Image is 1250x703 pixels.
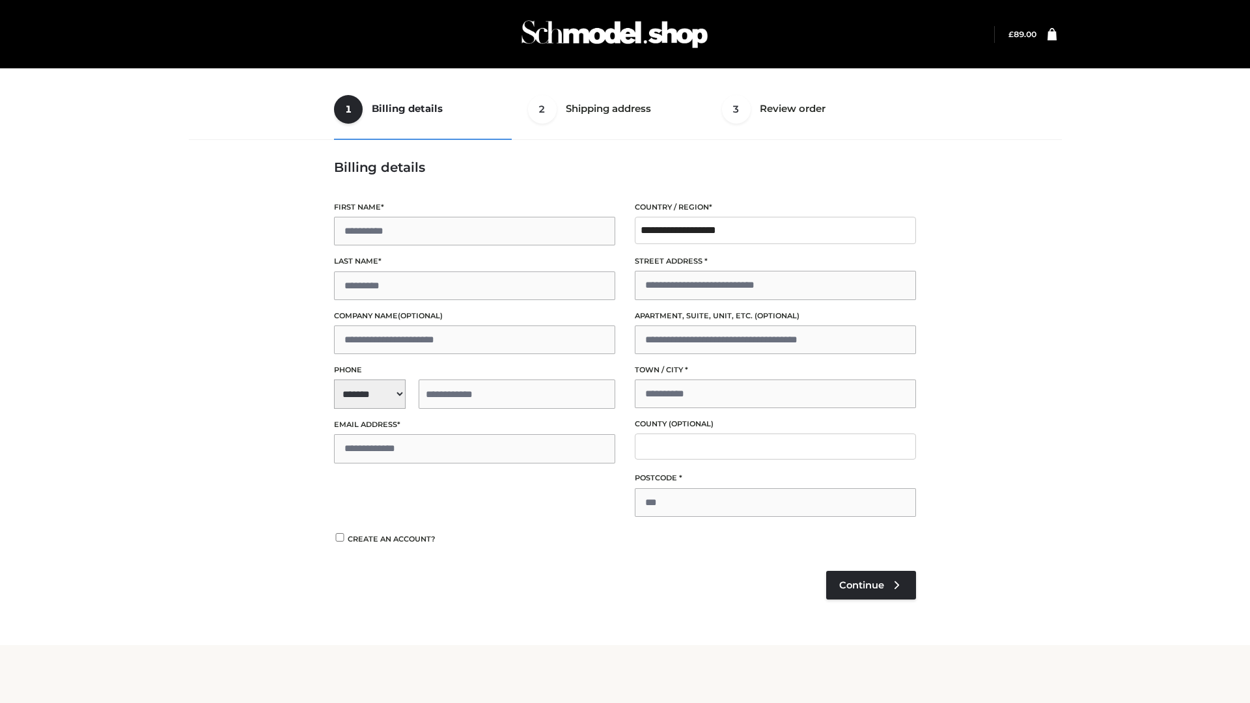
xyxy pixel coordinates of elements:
[334,159,916,175] h3: Billing details
[334,201,615,214] label: First name
[1008,29,1036,39] a: £89.00
[334,364,615,376] label: Phone
[1008,29,1036,39] bdi: 89.00
[334,255,615,268] label: Last name
[635,201,916,214] label: Country / Region
[635,310,916,322] label: Apartment, suite, unit, etc.
[755,311,799,320] span: (optional)
[669,419,714,428] span: (optional)
[826,571,916,600] a: Continue
[1008,29,1014,39] span: £
[635,472,916,484] label: Postcode
[839,579,884,591] span: Continue
[334,533,346,542] input: Create an account?
[334,419,615,431] label: Email address
[635,364,916,376] label: Town / City
[635,255,916,268] label: Street address
[517,8,712,60] img: Schmodel Admin 964
[348,534,436,544] span: Create an account?
[334,310,615,322] label: Company name
[398,311,443,320] span: (optional)
[635,418,916,430] label: County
